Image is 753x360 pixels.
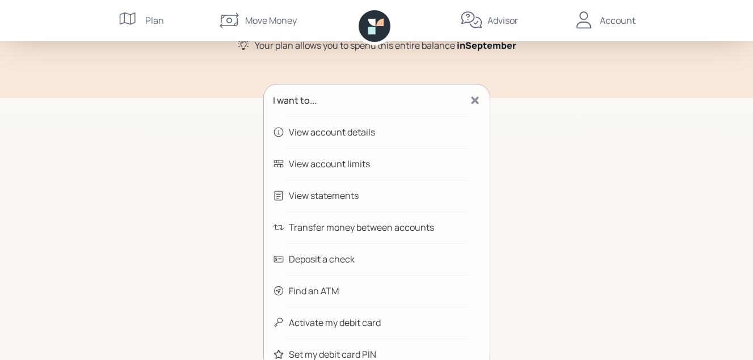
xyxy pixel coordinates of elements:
[487,14,518,27] div: Advisor
[273,94,317,107] div: I want to...
[289,252,355,266] div: Deposit a check
[289,284,339,298] div: Find an ATM
[289,189,359,202] div: View statements
[289,157,370,171] div: View account limits
[255,39,516,52] div: Your plan allows you to spend this entire balance
[289,221,434,234] div: Transfer money between accounts
[600,14,636,27] div: Account
[145,14,164,27] div: Plan
[245,14,297,27] div: Move Money
[457,39,516,52] span: in September
[289,316,381,329] div: Activate my debit card
[289,125,375,139] div: View account details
